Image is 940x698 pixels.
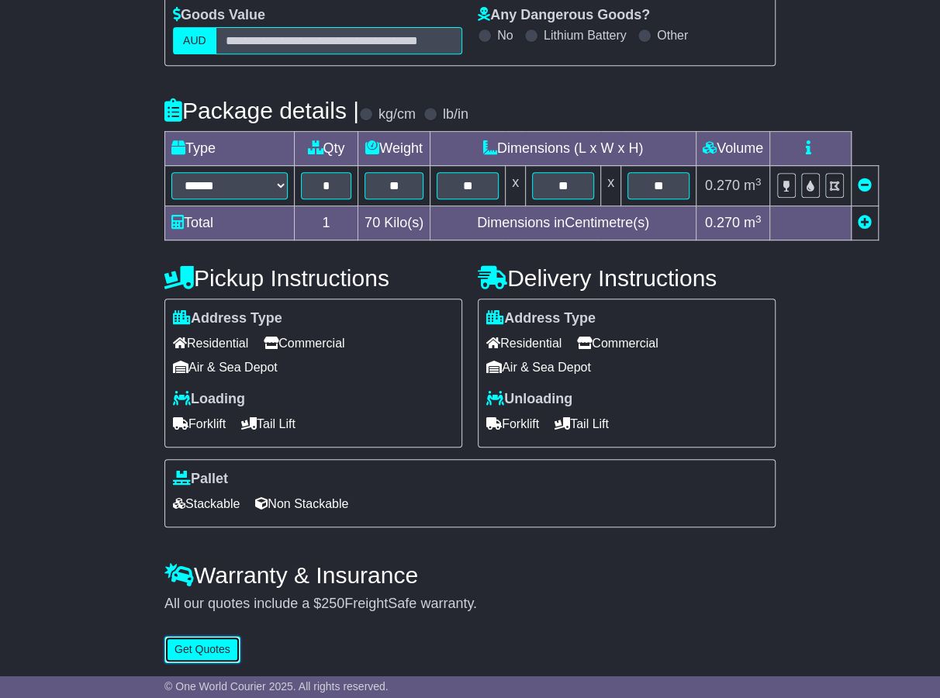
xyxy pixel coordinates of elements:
label: Lithium Battery [544,28,627,43]
span: m [744,215,762,230]
span: Stackable [173,492,240,516]
span: Commercial [577,331,658,355]
h4: Delivery Instructions [478,265,776,291]
h4: Pickup Instructions [164,265,462,291]
td: Dimensions in Centimetre(s) [430,206,696,240]
label: Unloading [486,391,572,408]
label: Address Type [173,310,282,327]
td: Volume [696,132,770,166]
label: No [497,28,513,43]
span: Residential [173,331,248,355]
sup: 3 [755,213,762,225]
h4: Warranty & Insurance [164,562,776,588]
a: Remove this item [858,178,872,193]
label: Loading [173,391,245,408]
a: Add new item [858,215,872,230]
label: Pallet [173,471,228,488]
span: Non Stackable [255,492,348,516]
td: Weight [358,132,430,166]
span: Tail Lift [555,412,609,436]
span: 250 [321,596,344,611]
sup: 3 [755,176,762,188]
label: Other [657,28,688,43]
label: Address Type [486,310,596,327]
span: Air & Sea Depot [486,355,591,379]
label: Any Dangerous Goods? [478,7,650,24]
td: Total [165,206,295,240]
label: lb/in [443,106,468,123]
span: © One World Courier 2025. All rights reserved. [164,680,389,693]
label: kg/cm [378,106,416,123]
span: Air & Sea Depot [173,355,278,379]
span: m [744,178,762,193]
div: All our quotes include a $ FreightSafe warranty. [164,596,776,613]
span: Commercial [264,331,344,355]
label: Goods Value [173,7,265,24]
span: 0.270 [705,215,740,230]
td: x [506,166,526,206]
button: Get Quotes [164,636,240,663]
td: Type [165,132,295,166]
span: 0.270 [705,178,740,193]
h4: Package details | [164,98,359,123]
span: 70 [365,215,380,230]
span: Tail Lift [241,412,295,436]
label: AUD [173,27,216,54]
td: Kilo(s) [358,206,430,240]
span: Forklift [173,412,226,436]
td: Dimensions (L x W x H) [430,132,696,166]
td: x [601,166,621,206]
td: 1 [295,206,358,240]
td: Qty [295,132,358,166]
span: Forklift [486,412,539,436]
span: Residential [486,331,562,355]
